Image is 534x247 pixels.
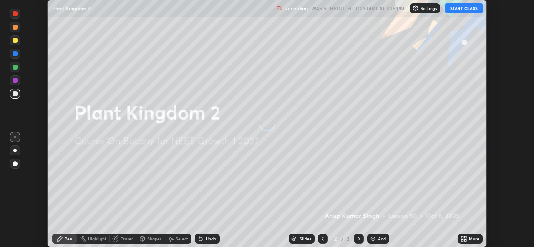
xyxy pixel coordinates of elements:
div: / [341,236,344,241]
div: Select [176,237,188,241]
div: Slides [300,237,311,241]
div: Eraser [121,237,133,241]
div: 2 [345,235,350,242]
p: Plant Kingdom 2 [52,5,90,12]
img: recording.375f2c34.svg [276,5,283,12]
img: class-settings-icons [412,5,419,12]
div: Pen [65,237,72,241]
img: add-slide-button [370,235,376,242]
div: Undo [206,237,216,241]
div: Add [378,237,386,241]
p: Recording [285,5,308,12]
div: More [469,237,479,241]
div: Highlight [88,237,106,241]
p: Settings [421,6,437,10]
button: START CLASS [445,3,483,13]
h5: WAS SCHEDULED TO START AT 3:15 PM [311,5,405,12]
div: Shapes [147,237,161,241]
div: 2 [331,236,340,241]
